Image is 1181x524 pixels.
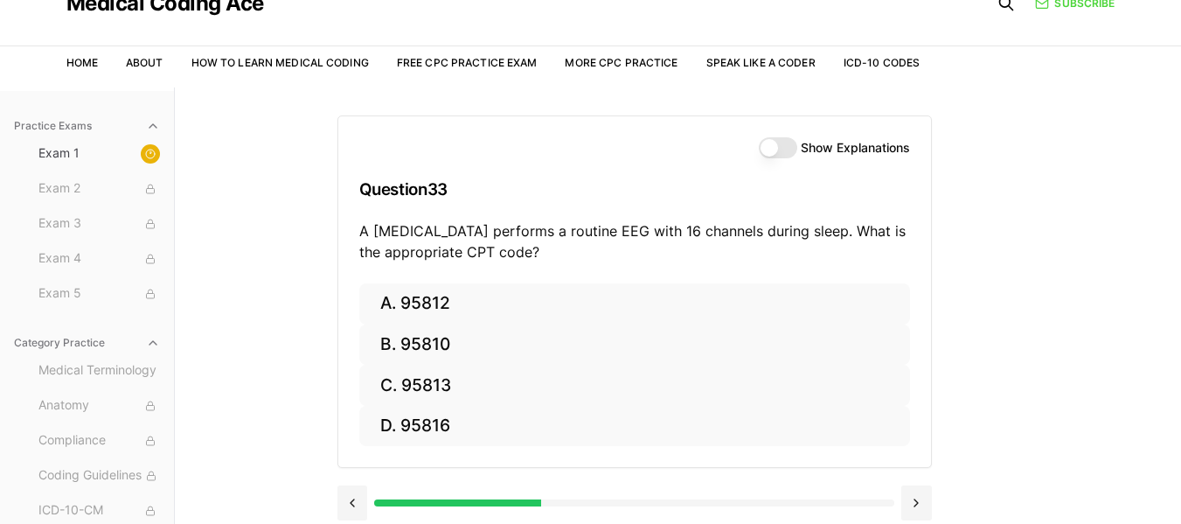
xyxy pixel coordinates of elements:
button: Medical Terminology [31,357,167,385]
button: B. 95810 [359,325,910,366]
button: C. 95813 [359,365,910,406]
a: Free CPC Practice Exam [397,56,538,69]
span: Anatomy [38,396,160,416]
button: Practice Exams [7,112,167,140]
span: Exam 2 [38,179,160,199]
button: Compliance [31,427,167,455]
span: Compliance [38,431,160,451]
span: Exam 3 [38,214,160,234]
button: A. 95812 [359,283,910,325]
span: Medical Terminology [38,361,160,381]
button: Exam 2 [31,175,167,203]
span: Exam 4 [38,249,160,269]
h3: Question 33 [359,164,910,215]
button: Anatomy [31,392,167,420]
a: About [126,56,163,69]
a: Speak Like a Coder [706,56,816,69]
a: How to Learn Medical Coding [191,56,369,69]
span: ICD-10-CM [38,501,160,521]
label: Show Explanations [801,142,910,154]
a: Home [66,56,98,69]
button: Category Practice [7,329,167,357]
span: Exam 1 [38,144,160,164]
a: More CPC Practice [565,56,677,69]
button: Exam 3 [31,210,167,238]
button: Exam 4 [31,245,167,273]
button: D. 95816 [359,406,910,447]
a: ICD-10 Codes [844,56,920,69]
p: A [MEDICAL_DATA] performs a routine EEG with 16 channels during sleep. What is the appropriate CP... [359,220,910,262]
button: Coding Guidelines [31,462,167,490]
span: Exam 5 [38,284,160,304]
span: Coding Guidelines [38,466,160,486]
button: Exam 1 [31,140,167,168]
button: Exam 5 [31,280,167,308]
